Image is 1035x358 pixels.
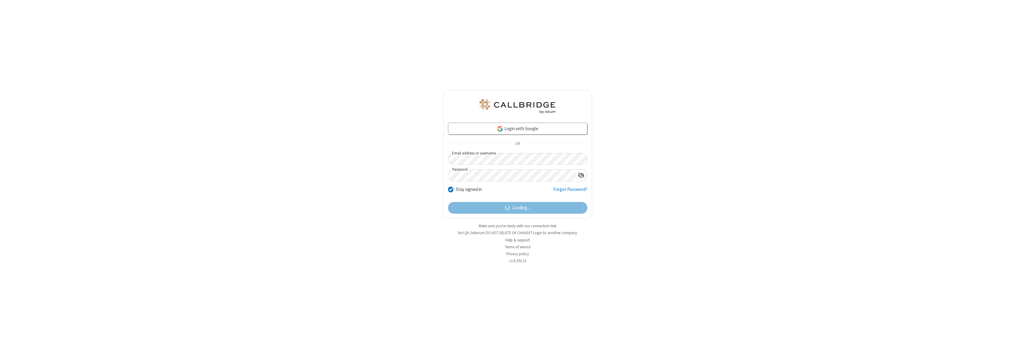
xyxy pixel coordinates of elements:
[479,223,556,228] a: Make sure you're ready with our connection test
[478,99,557,114] img: QA Selenium DO NOT DELETE OR CHANGE
[448,202,587,214] button: Loading...
[443,258,592,264] li: v2.6.350.23
[448,170,575,181] input: Password
[512,204,530,211] span: Loading...
[505,237,530,243] a: Help & support
[1020,342,1030,354] iframe: Chat
[448,123,587,135] a: Login with Google
[505,244,530,249] a: Terms of service
[506,251,529,256] a: Privacy policy
[443,230,592,236] li: Not QA Selenium DO NOT DELETE OR CHANGE?
[575,170,587,181] div: Show password
[497,126,503,132] img: google-icon.png
[448,153,587,165] input: Email address or username
[533,230,577,236] button: Login to another company
[513,140,522,148] span: OR
[456,186,482,193] label: Stay signed in
[553,186,587,197] a: Forgot Password?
